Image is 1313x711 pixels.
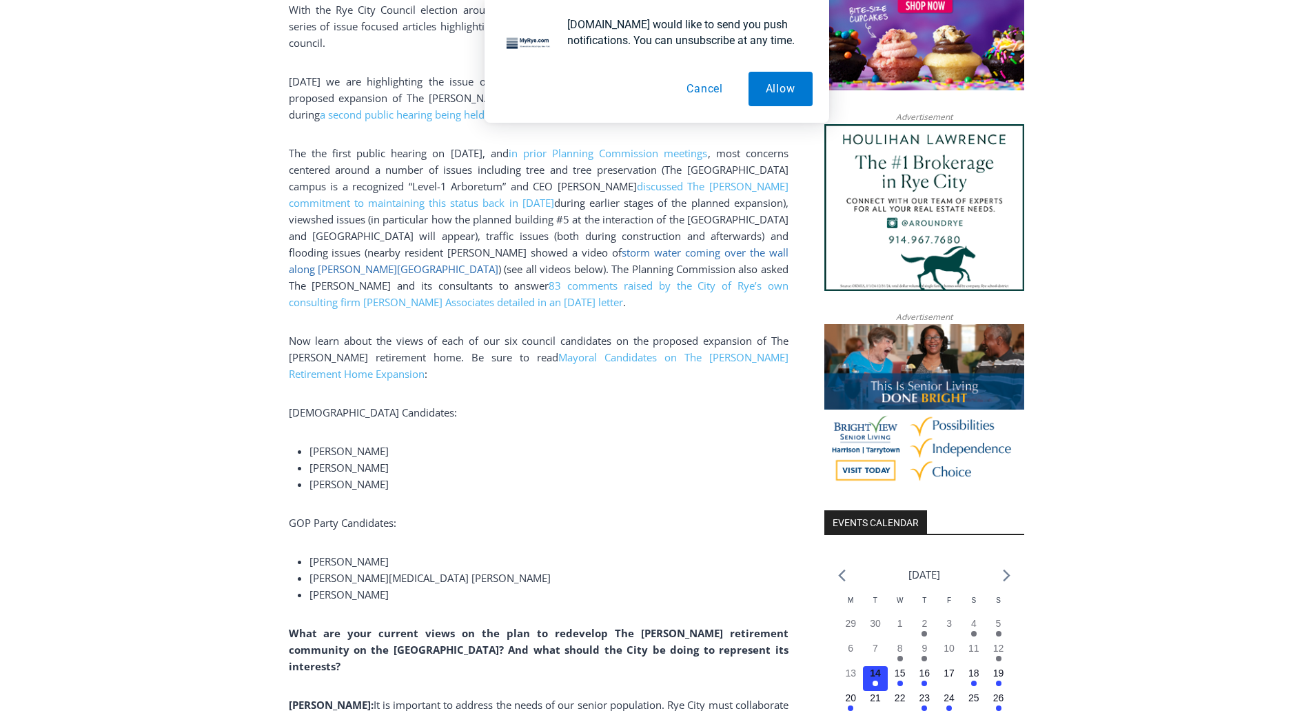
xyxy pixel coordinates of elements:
[993,668,1004,679] time: 19
[922,631,927,637] em: Has events
[996,705,1001,711] em: Has events
[873,597,877,604] span: T
[309,570,788,586] li: [PERSON_NAME][MEDICAL_DATA] [PERSON_NAME]
[870,618,881,629] time: 30
[913,595,937,617] div: Thursday
[824,324,1024,491] img: Brightview Senior Living
[289,279,788,309] a: 83 comments raised by the City of Rye’s own consulting firm [PERSON_NAME] Associates detailed in ...
[289,516,396,530] span: GOP Party Candidates:
[1003,569,1010,582] a: Next month
[946,705,952,711] em: Has events
[289,246,788,276] a: storm water coming over the wall along [PERSON_NAME][GEOGRAPHIC_DATA]
[888,641,913,666] button: 8 Has events
[944,692,955,703] time: 24
[309,554,389,568] span: [PERSON_NAME]
[961,666,986,691] button: 18 Has events
[888,666,913,691] button: 15 Has events
[908,565,940,584] li: [DATE]
[845,668,856,679] time: 13
[937,641,961,666] button: 10
[996,597,1001,604] span: S
[289,405,457,419] span: [DEMOGRAPHIC_DATA] Candidates:
[996,618,1001,629] time: 5
[922,705,927,711] em: Has events
[897,597,903,604] span: W
[986,641,1011,666] button: 12 Has events
[961,617,986,641] button: 4 Has events
[993,692,1004,703] time: 26
[838,617,863,641] button: 29
[986,666,1011,691] button: 19 Has events
[993,643,1004,654] time: 12
[922,681,927,686] em: Has events
[971,631,977,637] em: Has events
[937,595,961,617] div: Friday
[922,597,926,604] span: T
[824,510,927,534] h2: Events Calendar
[922,618,927,629] time: 2
[289,146,788,193] span: , most concerns centered around a number of issues including tree and tree preservation (The [GEO...
[348,1,651,134] div: Apply Now <> summer and RHS senior internships available
[986,595,1011,617] div: Sunday
[913,617,937,641] button: 2 Has events
[944,668,955,679] time: 17
[897,643,903,654] time: 8
[971,681,977,686] em: Has events
[824,124,1024,291] img: Houlihan Lawrence The #1 Brokerage in Rye City
[996,656,1001,661] em: Has events
[888,617,913,641] button: 1
[870,692,881,703] time: 21
[968,692,979,703] time: 25
[922,656,927,661] em: Has events
[309,586,788,603] li: [PERSON_NAME]
[913,641,937,666] button: 9 Has events
[848,597,853,604] span: M
[309,459,788,476] li: [PERSON_NAME]
[882,310,966,323] span: Advertisement
[289,179,788,210] a: discussed The [PERSON_NAME] commitment to maintaining this status back in [DATE]
[309,444,389,458] span: [PERSON_NAME]
[968,668,979,679] time: 18
[961,641,986,666] button: 11
[947,597,951,604] span: F
[919,668,930,679] time: 16
[873,643,878,654] time: 7
[895,668,906,679] time: 15
[946,618,952,629] time: 3
[749,72,813,106] button: Allow
[971,597,976,604] span: S
[838,569,846,582] a: Previous month
[968,643,979,654] time: 11
[289,196,788,292] span: during earlier stages of the planned expansion), viewshed issues (in particular how the planned b...
[360,137,639,168] span: Intern @ [DOMAIN_NAME]
[669,72,740,106] button: Cancel
[289,350,788,381] a: Mayoral Candidates on The [PERSON_NAME] Retirement Home Expansion
[425,367,427,381] span: :
[873,681,878,686] em: Has events
[895,692,906,703] time: 22
[289,626,788,673] b: What are your current views on the plan to redevelop The [PERSON_NAME] retirement community on th...
[509,146,708,160] span: in prior Planning Commission meetings
[556,17,813,48] div: [DOMAIN_NAME] would like to send you push notifications. You can unsubscribe at any time.
[870,668,881,679] time: 14
[913,666,937,691] button: 16 Has events
[848,643,853,654] time: 6
[971,618,977,629] time: 4
[986,617,1011,641] button: 5 Has events
[623,295,626,309] span: .
[289,146,509,160] span: The the first public hearing on [DATE], and
[838,666,863,691] button: 13
[863,617,888,641] button: 30
[996,631,1001,637] em: Has events
[845,692,856,703] time: 20
[845,618,856,629] time: 29
[937,617,961,641] button: 3
[309,476,788,492] li: [PERSON_NAME]
[848,705,853,711] em: Has events
[332,134,668,172] a: Intern @ [DOMAIN_NAME]
[888,595,913,617] div: Wednesday
[838,595,863,617] div: Monday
